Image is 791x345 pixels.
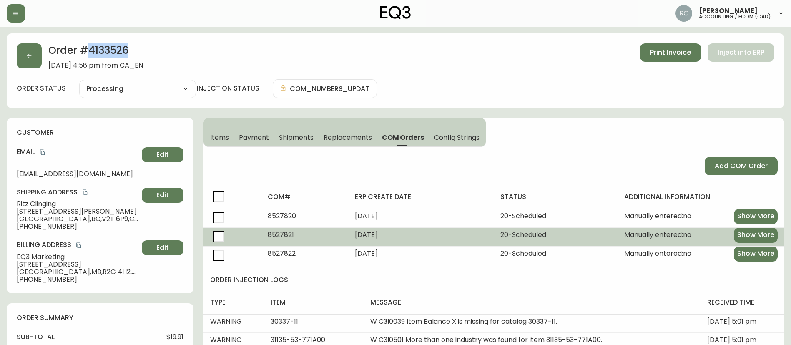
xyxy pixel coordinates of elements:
span: Items [210,133,229,142]
span: Show More [737,230,774,239]
span: 20 - Scheduled [500,230,546,239]
span: Replacements [324,133,372,142]
h4: injection status [197,84,259,93]
button: copy [75,241,83,249]
span: Edit [156,150,169,159]
h4: status [500,192,611,201]
h2: Order # 4133526 [48,43,143,62]
span: W C3I0039 Item Balance X is missing for catalog 30337-11. [370,317,557,326]
span: W C3I0501 More than one industry was found for item 31135-53-771A00. [370,335,602,345]
span: Payment [239,133,269,142]
span: Manually entered: no [624,212,691,220]
span: [STREET_ADDRESS] [17,261,138,268]
span: [GEOGRAPHIC_DATA] , MB , R2G 4H2 , CA [17,268,138,276]
span: Show More [737,249,774,258]
button: Print Invoice [640,43,701,62]
span: Shipments [279,133,314,142]
h4: message [370,298,694,307]
h4: sub-total [17,332,55,342]
img: f4ba4e02bd060be8f1386e3ca455bd0e [675,5,692,22]
h4: type [210,298,257,307]
h5: accounting / ecom (cad) [699,14,771,19]
span: Manually entered: no [624,231,691,239]
h4: com# [268,192,342,201]
span: 20 - Scheduled [500,211,546,221]
button: Add COM Order [705,157,778,175]
button: Edit [142,240,183,255]
span: WARNING [210,317,242,326]
button: Edit [142,147,183,162]
span: EQ3 Marketing [17,253,138,261]
button: copy [38,148,47,156]
span: [PERSON_NAME] [699,8,758,14]
label: order status [17,84,66,93]
span: [DATE] 5:01 pm [707,317,756,326]
button: Show More [734,247,778,262]
span: [PHONE_NUMBER] [17,276,138,283]
span: 30337-11 [271,317,298,326]
span: [DATE] 4:58 pm from CA_EN [48,62,143,69]
h4: Email [17,147,138,156]
span: Config Strings [434,133,479,142]
h4: additional information [624,192,778,201]
h4: Shipping Address [17,188,138,197]
span: COM Orders [382,133,424,142]
span: $19.91 [166,333,183,341]
span: [GEOGRAPHIC_DATA] , BC , V2T 6P9 , CA [17,215,138,223]
h4: order summary [17,313,183,322]
h4: order injection logs [210,275,784,285]
span: [DATE] [355,249,378,258]
span: 31135-53-771A00 [271,335,325,345]
span: [EMAIL_ADDRESS][DOMAIN_NAME] [17,170,138,178]
span: Print Invoice [650,48,691,57]
span: 8527820 [268,211,296,221]
span: Edit [156,243,169,252]
span: Ritz Clinging [17,200,138,208]
button: Show More [734,228,778,243]
span: [DATE] [355,211,378,221]
img: logo [380,6,411,19]
h4: erp create date [355,192,487,201]
h4: item [271,298,357,307]
button: Show More [734,209,778,224]
h4: received time [707,298,778,307]
span: Edit [156,191,169,200]
h4: customer [17,128,183,137]
button: Edit [142,188,183,203]
span: [DATE] 5:01 pm [707,335,756,345]
span: 8527821 [268,230,294,239]
span: 20 - Scheduled [500,249,546,258]
h4: Billing Address [17,240,138,249]
span: Add COM Order [715,161,768,171]
span: 8527822 [268,249,296,258]
span: WARNING [210,335,242,345]
span: [PHONE_NUMBER] [17,223,138,230]
button: copy [81,188,89,196]
span: Show More [737,212,774,221]
span: [STREET_ADDRESS][PERSON_NAME] [17,208,138,215]
span: Manually entered: no [624,250,691,257]
span: [DATE] [355,230,378,239]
